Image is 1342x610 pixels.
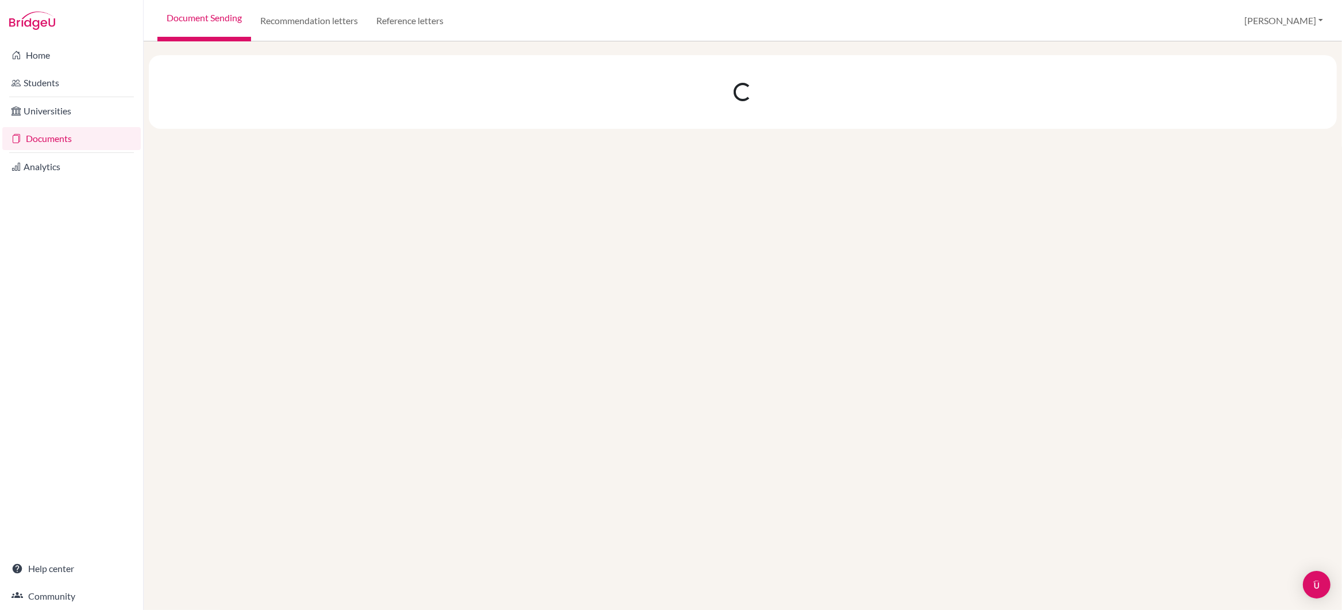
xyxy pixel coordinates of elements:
[2,155,141,178] a: Analytics
[2,71,141,94] a: Students
[2,585,141,608] a: Community
[2,127,141,150] a: Documents
[9,11,55,30] img: Bridge-U
[1303,571,1331,599] div: Open Intercom Messenger
[2,99,141,122] a: Universities
[2,557,141,580] a: Help center
[1239,10,1328,32] button: [PERSON_NAME]
[2,44,141,67] a: Home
